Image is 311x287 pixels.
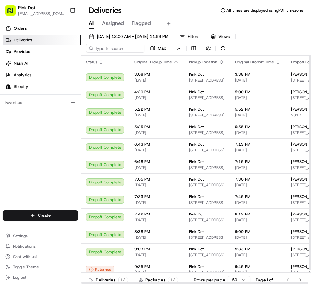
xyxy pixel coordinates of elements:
img: Shopify logo [6,84,11,89]
span: [DATE] [235,95,281,100]
button: Returned [86,266,114,273]
span: [DATE] [134,200,179,205]
button: Log out [3,273,78,282]
input: Type to search [86,44,144,53]
button: Refresh [218,44,227,53]
span: Status [86,60,97,65]
a: Analytics [3,70,81,80]
a: Orders [3,23,81,34]
span: [STREET_ADDRESS] [189,217,225,223]
span: [STREET_ADDRESS] [189,252,225,258]
span: Pink Dot [189,72,204,77]
span: 5:55 PM [235,124,281,129]
a: Shopify [3,82,81,92]
span: [DATE] [134,217,179,223]
span: [DATE] [235,182,281,188]
a: Nash AI [3,58,81,69]
span: 3:08 PM [134,72,179,77]
span: 7:13 PM [235,142,281,147]
span: [STREET_ADDRESS] [189,270,225,275]
span: [DATE] [134,270,179,275]
span: [DATE] [235,130,281,135]
span: [STREET_ADDRESS] [189,165,225,170]
span: [DATE] [134,182,179,188]
span: [DATE] [134,148,179,153]
span: [STREET_ADDRESS] [189,182,225,188]
span: Toggle Theme [13,264,39,270]
span: Original Pickup Time [134,60,172,65]
button: Map [147,44,169,53]
span: 7:15 PM [235,159,281,164]
p: Rows per page [194,277,225,283]
span: [DATE] [134,235,179,240]
span: [DATE] [134,78,179,83]
span: Original Dropoff Time [235,60,274,65]
button: Pink Dot[EMAIL_ADDRESS][DOMAIN_NAME] [3,3,67,18]
span: [DATE] [134,95,179,100]
span: Providers [14,49,31,55]
span: [DATE] [134,130,179,135]
span: Flagged [132,19,151,27]
div: 13 [118,277,128,283]
span: [STREET_ADDRESS] [189,130,225,135]
span: Pink Dot [189,229,204,234]
span: 9:03 PM [134,247,179,252]
span: 9:33 PM [235,247,281,252]
span: 8:12 PM [235,212,281,217]
span: Pink Dot [189,142,204,147]
span: 9:00 PM [235,229,281,234]
span: All times are displayed using PDT timezone [226,8,303,13]
span: [DATE] [235,235,281,240]
span: [STREET_ADDRESS] [189,78,225,83]
span: Analytics [14,72,31,78]
a: Providers [3,47,81,57]
span: [DATE] [134,252,179,258]
button: Chat with us! [3,252,78,261]
span: Create [38,213,51,218]
a: Deliveries [3,35,81,45]
span: 5:22 PM [134,107,179,112]
button: [DATE] 12:00 AM - [DATE] 11:59 PM [86,32,171,41]
span: 5:25 PM [134,124,179,129]
span: 7:45 PM [235,194,281,199]
span: Chat with us! [13,254,37,259]
span: [STREET_ADDRESS] [189,113,225,118]
span: [STREET_ADDRESS] [189,148,225,153]
button: Notifications [3,242,78,251]
span: 6:48 PM [134,159,179,164]
span: Pink Dot [189,247,204,252]
span: Map [158,45,166,51]
span: Pink Dot [189,194,204,199]
span: 9:25 PM [134,264,179,269]
span: [DATE] [235,165,281,170]
button: Views [208,32,233,41]
span: 5:00 PM [235,89,281,94]
div: Page 1 of 1 [256,277,277,283]
button: Toggle Theme [3,262,78,271]
span: 5:52 PM [235,107,281,112]
span: Settings [13,233,28,238]
span: All [89,19,94,27]
span: 7:05 PM [134,177,179,182]
h1: Deliveries [89,5,122,16]
span: [STREET_ADDRESS] [189,235,225,240]
div: Deliveries [89,277,128,283]
span: Pink Dot [189,177,204,182]
span: Pink Dot [189,159,204,164]
span: 3:38 PM [235,72,281,77]
span: [DATE] [134,113,179,118]
button: Settings [3,231,78,240]
span: 7:23 PM [134,194,179,199]
button: [EMAIL_ADDRESS][DOMAIN_NAME] [18,11,64,16]
span: [DATE] [235,252,281,258]
span: [STREET_ADDRESS] [189,200,225,205]
div: Packages [139,277,178,283]
span: [DATE] [235,113,281,118]
span: Pink Dot [189,212,204,217]
button: Pink Dot [18,5,35,11]
span: [DATE] [134,165,179,170]
span: Log out [13,275,26,280]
